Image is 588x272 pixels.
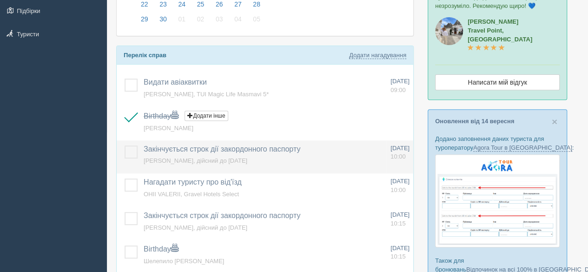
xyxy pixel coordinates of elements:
[390,253,406,260] span: 10:15
[154,14,172,29] a: 30
[390,245,410,252] span: [DATE]
[144,91,269,98] a: [PERSON_NAME], TUI Magic Life Masmavi 5*
[232,13,244,25] span: 04
[390,177,410,194] a: [DATE] 10:00
[144,258,224,265] a: Шелепило [PERSON_NAME]
[248,14,263,29] a: 05
[211,14,228,29] a: 03
[192,14,210,29] a: 02
[144,191,239,198] a: OHII VALERII, Gravel Hotels Select
[176,13,188,25] span: 01
[390,244,410,261] a: [DATE] 10:15
[213,13,225,25] span: 03
[390,86,406,93] span: 09:00
[185,111,228,121] button: Додати інше
[390,153,406,160] span: 10:00
[144,212,300,219] a: Закінчується строк дії закордонного паспорту
[390,186,406,193] span: 10:00
[139,13,151,25] span: 29
[552,117,557,126] button: Close
[173,14,191,29] a: 01
[390,77,410,94] a: [DATE] 09:00
[136,14,153,29] a: 29
[144,145,300,153] a: Закінчується строк дії закордонного паспорту
[195,13,207,25] span: 02
[144,78,207,86] a: Видати авіаквитки
[144,125,193,132] a: [PERSON_NAME]
[390,78,410,85] span: [DATE]
[144,245,178,253] a: Birthday
[390,144,410,161] a: [DATE] 10:00
[435,134,560,152] p: Додано заповнення даних туриста для туроператору :
[251,13,263,25] span: 05
[390,178,410,185] span: [DATE]
[390,220,406,227] span: 10:15
[390,145,410,152] span: [DATE]
[390,211,410,218] span: [DATE]
[349,52,406,59] a: Додати нагадування
[390,211,410,228] a: [DATE] 10:15
[435,74,560,90] a: Написати мій відгук
[473,144,572,152] a: Agora Tour в [GEOGRAPHIC_DATA]
[435,154,560,247] img: agora-tour-%D1%84%D0%BE%D1%80%D0%BC%D0%B0-%D0%B1%D1%80%D0%BE%D0%BD%D1%8E%D0%B2%D0%B0%D0%BD%D0%BD%...
[124,52,166,59] b: Перелік справ
[435,118,514,125] a: Оновлення від 14 вересня
[229,14,247,29] a: 04
[144,112,178,120] a: Birthday
[144,224,247,231] a: [PERSON_NAME], дійсний до [DATE]
[144,157,247,164] a: [PERSON_NAME], дійсний до [DATE]
[157,13,169,25] span: 30
[144,178,242,186] a: Нагадати туристу про від'їзд
[468,18,532,52] a: [PERSON_NAME]Travel Point, [GEOGRAPHIC_DATA]
[552,116,557,127] span: ×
